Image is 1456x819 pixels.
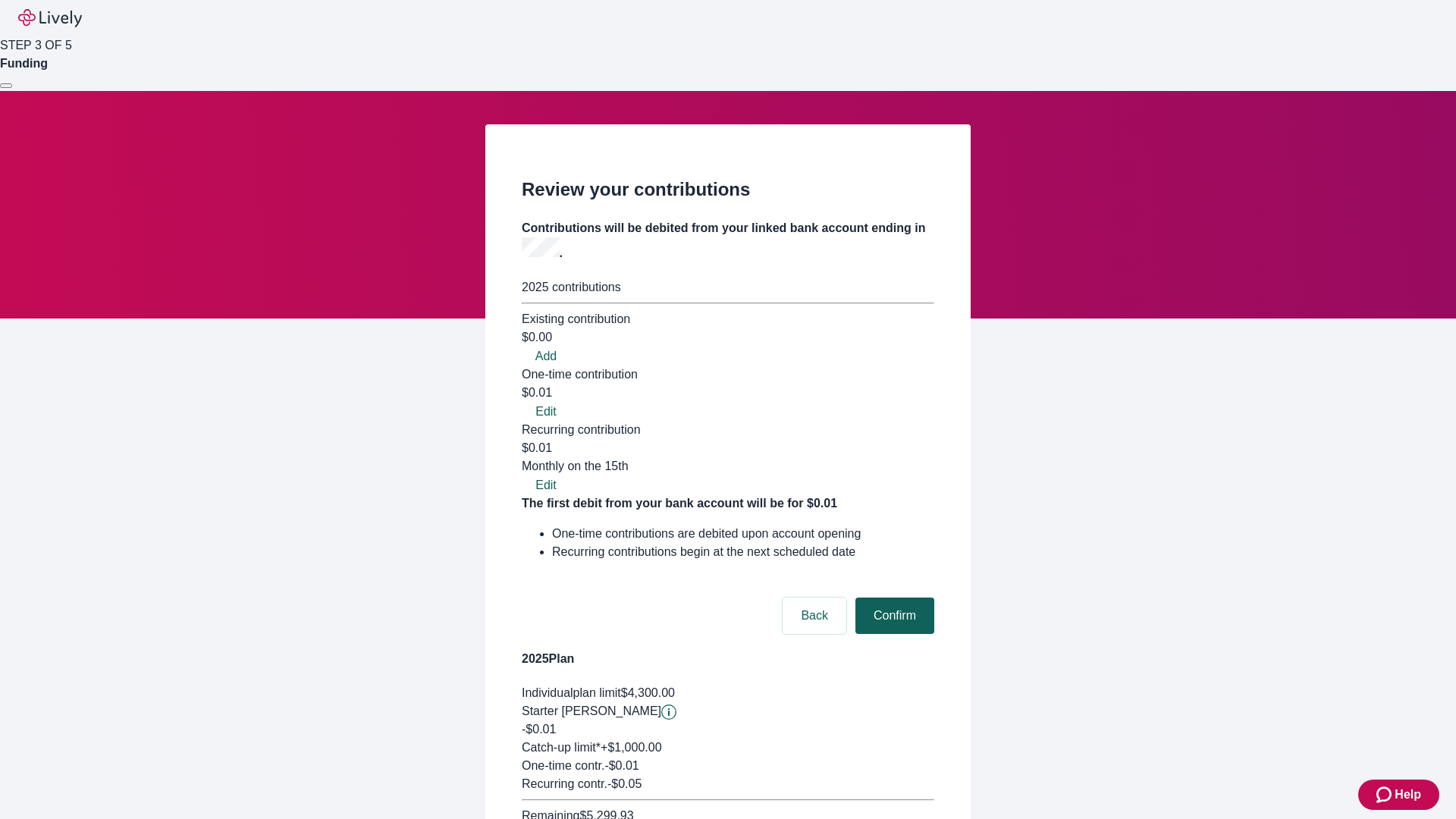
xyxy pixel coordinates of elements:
[522,759,604,772] span: One-time contr.
[522,741,601,754] span: Catch-up limit*
[522,650,934,668] h4: 2025 Plan
[855,598,934,634] button: Confirm
[522,347,570,366] button: Add
[783,598,846,634] button: Back
[552,525,934,543] li: One-time contributions are debited upon account opening
[522,176,934,203] h2: Review your contributions
[522,366,934,384] div: One-time contribution
[552,543,934,561] li: Recurring contributions begin at the next scheduled date
[522,384,934,402] div: $0.01
[1395,786,1421,804] span: Help
[522,310,934,328] div: Existing contribution
[522,686,621,699] span: Individual plan limit
[1376,786,1395,804] svg: Zendesk support icon
[522,497,837,510] strong: The first debit from your bank account will be for $0.01
[604,759,639,772] span: - $0.01
[522,723,556,736] span: -$0.01
[522,777,607,790] span: Recurring contr.
[522,278,934,297] div: 2025 contributions
[522,439,934,475] div: $0.01
[661,704,676,720] button: Lively will contribute $0.01 to establish your account
[1358,780,1439,810] button: Zendesk support iconHelp
[522,328,934,347] div: $0.00
[601,741,662,754] span: + $1,000.00
[522,219,934,262] h4: Contributions will be debited from your linked bank account ending in .
[522,403,570,421] button: Edit
[522,457,934,475] div: Monthly on the 15th
[522,704,661,717] span: Starter [PERSON_NAME]
[621,686,675,699] span: $4,300.00
[607,777,642,790] span: - $0.05
[522,421,934,439] div: Recurring contribution
[522,476,570,494] button: Edit
[18,9,82,27] img: Lively
[661,704,676,720] svg: Starter penny details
